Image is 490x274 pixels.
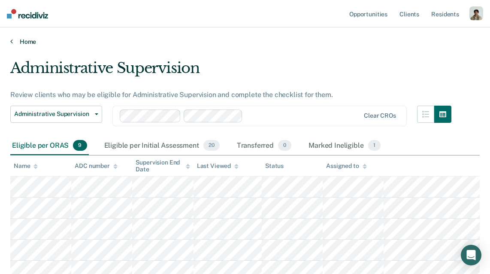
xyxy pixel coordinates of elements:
[326,162,366,170] div: Assigned to
[73,140,87,151] span: 9
[10,38,480,46] a: Home
[103,137,221,155] div: Eligible per Initial Assessment
[197,162,239,170] div: Last Viewed
[461,245,481,265] div: Open Intercom Messenger
[10,137,89,155] div: Eligible per ORAS
[10,59,451,84] div: Administrative Supervision
[10,91,451,99] div: Review clients who may be eligible for Administrative Supervision and complete the checklist for ...
[368,140,381,151] span: 1
[14,110,91,118] span: Administrative Supervision
[7,9,48,18] img: Recidiviz
[307,137,382,155] div: Marked Ineligible
[203,140,220,151] span: 20
[14,162,38,170] div: Name
[265,162,284,170] div: Status
[278,140,291,151] span: 0
[75,162,118,170] div: ADC number
[364,112,396,119] div: Clear CROs
[235,137,293,155] div: Transferred
[136,159,190,174] div: Supervision End Date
